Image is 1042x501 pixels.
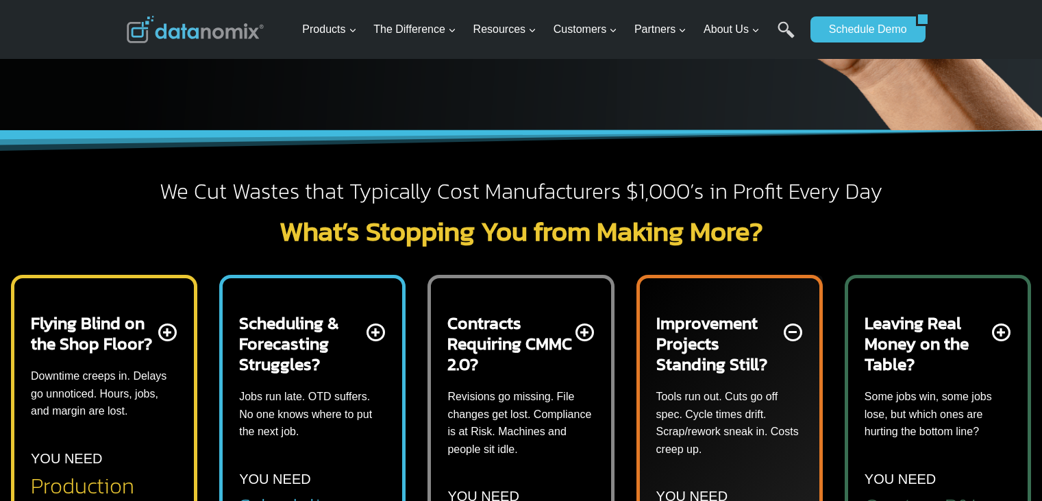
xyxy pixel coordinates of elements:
[127,16,264,43] img: Datanomix
[7,258,227,494] iframe: Popup CTA
[865,468,936,490] p: YOU NEED
[297,8,804,52] nav: Primary Navigation
[656,313,781,374] h2: Improvement Projects Standing Still?
[308,57,370,69] span: Phone number
[656,388,803,458] p: Tools run out. Cuts go off spec. Cycle times drift. Scrap/rework sneak in. Costs creep up.
[239,468,310,490] p: YOU NEED
[447,388,594,458] p: Revisions go missing. File changes get lost. Compliance is at Risk. Machines and people sit idle.
[704,21,760,38] span: About Us
[127,217,916,245] h2: What’s Stopping You from Making More?
[302,21,356,38] span: Products
[153,306,174,315] a: Terms
[554,21,617,38] span: Customers
[308,1,352,13] span: Last Name
[373,21,456,38] span: The Difference
[778,21,795,52] a: Search
[865,388,1011,441] p: Some jobs win, some jobs lose, but which ones are hurting the bottom line?
[634,21,686,38] span: Partners
[308,169,361,182] span: State/Region
[127,178,916,206] h2: We Cut Wastes that Typically Cost Manufacturers $1,000’s in Profit Every Day
[186,306,231,315] a: Privacy Policy
[810,16,916,42] a: Schedule Demo
[473,21,536,38] span: Resources
[447,313,572,374] h2: Contracts Requiring CMMC 2.0?
[239,388,386,441] p: Jobs run late. OTD suffers. No one knows where to put the next job.
[865,313,989,374] h2: Leaving Real Money on the Table?
[239,313,364,374] h2: Scheduling & Forecasting Struggles?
